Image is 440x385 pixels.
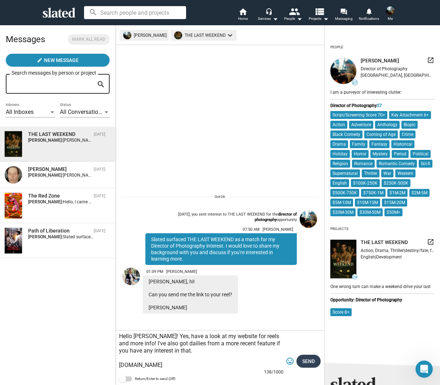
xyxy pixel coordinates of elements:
[314,6,325,17] mat-icon: view_list
[174,31,182,39] img: undefined
[330,224,348,234] div: Projects
[238,7,247,16] mat-icon: home
[5,228,22,253] img: Path of Liberation
[361,66,434,71] div: Director of Photography
[6,54,110,67] button: New Message
[370,150,390,158] mat-chip: Mystery
[166,269,197,274] span: [PERSON_NAME]
[28,131,91,138] div: THE LAST WEEKEND
[401,121,418,129] mat-chip: Biopic
[264,369,283,375] mat-hint: 138/1000
[28,234,63,239] strong: [PERSON_NAME]:
[143,275,238,314] div: [PERSON_NAME], hi! Can you send me the link to your reel? [PERSON_NAME]
[28,138,63,143] strong: [PERSON_NAME]:
[37,57,43,63] mat-icon: create
[271,14,280,23] mat-icon: arrow_drop_down
[330,297,434,302] div: Opportunity: Director of Photography
[295,14,304,23] mat-icon: arrow_drop_down
[330,179,349,187] mat-chip: English
[356,7,382,23] a: Notifications
[226,31,234,40] mat-icon: keyboard_arrow_down
[281,7,306,23] button: People
[386,6,395,15] img: Drew Suppa
[330,189,359,197] mat-chip: $500K-750K
[330,88,434,96] div: I am a purveyor of interesting clutter.
[369,140,390,148] mat-chip: Fantasy
[296,355,321,368] button: Send
[145,212,297,222] div: [DATE], you sent interest to THE LAST WEEKEND for the opportunity
[359,14,379,23] span: Notifications
[302,355,315,368] span: Send
[121,266,141,315] a: Paul Gerbert
[361,255,375,260] span: English
[300,211,317,228] img: Drew Suppa
[321,14,330,23] mat-icon: arrow_drop_down
[382,5,399,24] button: Drew SuppaMe
[330,42,343,52] div: People
[331,7,356,23] a: Messaging
[388,14,393,23] span: Me
[145,233,297,265] div: Slated surfaced THE LAST WEEKEND as a match for my Director of Photography interest. I would love...
[5,193,22,218] img: The Red Zone
[352,160,375,168] mat-chip: Romance
[350,140,368,148] mat-chip: Family
[28,199,63,204] strong: [PERSON_NAME]:
[384,208,402,216] mat-chip: $50M+
[330,58,356,84] img: undefined
[352,150,369,158] mat-chip: Horror
[382,179,410,187] mat-chip: $250K-500K
[330,169,360,177] mat-chip: Supernatural
[415,360,433,378] iframe: Intercom live chat
[381,169,393,177] mat-chip: War
[387,189,408,197] mat-chip: $1M-2M
[94,229,105,233] time: [DATE]
[382,199,407,207] mat-chip: $15M-20M
[330,150,350,158] mat-chip: Holiday
[330,160,350,168] mat-chip: Religion
[377,103,382,108] span: 37
[255,212,297,222] strong: director of photography
[309,14,329,23] span: Projects
[289,6,299,17] mat-icon: people
[361,57,399,64] span: [PERSON_NAME]
[44,54,79,67] span: New Message
[355,199,380,207] mat-chip: $10M-15M
[6,109,34,115] span: All Inboxes
[286,357,294,366] mat-icon: tag_faces
[400,130,415,138] mat-chip: Crime
[72,36,105,43] span: Mark all read
[330,121,347,129] mat-chip: Action
[375,255,376,260] span: |
[330,103,434,108] div: Director of Photography
[352,275,357,279] span: 24
[340,8,347,15] mat-icon: forum
[63,234,416,239] span: Slated surfaced Path of Liberation as a match for my Director of Photography interest. I would lo...
[330,308,352,316] mat-chip: Score 8+
[84,6,186,19] input: Search people and projects
[404,248,405,253] span: |
[28,173,63,178] strong: [PERSON_NAME]:
[28,227,91,234] div: Path of Liberation
[94,167,105,172] time: [DATE]
[427,57,434,64] mat-icon: launch
[330,199,353,207] mat-chip: $5M-10M
[389,111,431,119] mat-chip: Key Attachment 6+
[427,238,434,245] mat-icon: launch
[365,8,372,14] mat-icon: notifications
[330,130,362,138] mat-chip: Black Comedy
[255,7,281,23] button: Services
[263,227,293,232] span: [PERSON_NAME]
[238,14,248,23] span: Home
[409,189,430,197] mat-chip: $2M-5M
[146,269,163,274] span: 01:09 PM
[298,209,318,266] a: Drew Suppa
[171,30,237,41] mat-chip: THE LAST WEEKEND
[391,140,414,148] mat-chip: Historical
[230,7,255,23] a: Home
[351,179,380,187] mat-chip: $100K-250K
[63,138,211,143] span: [PERSON_NAME], hi! Can you send me the link to your reel? [PERSON_NAME]
[376,255,402,260] span: Development
[410,150,431,158] mat-chip: Political
[258,14,278,23] div: Services
[28,192,91,199] div: The Red Zone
